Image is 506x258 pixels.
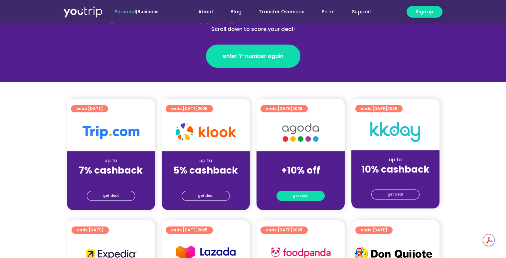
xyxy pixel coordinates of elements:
span: get deal [103,191,119,200]
a: ends [DATE] [71,105,108,112]
span: 2025 [198,227,208,233]
span: ends [DATE] [361,226,387,234]
a: ends [DATE] [355,226,393,234]
span: ends [DATE] [361,105,397,112]
div: Scroll down to score your deal! [109,25,398,33]
a: ends [DATE]2025 [260,226,308,234]
div: up to [72,157,150,164]
a: Sign up [407,6,442,18]
strong: 7% cashback [79,164,143,177]
span: get deal [293,191,308,200]
span: enter Y-number again [223,52,283,60]
a: get deal [371,190,420,199]
span: ends [DATE] [171,226,208,234]
a: ends [DATE] [72,226,109,234]
strong: 10% cashback [361,163,429,176]
div: (for stays only) [72,177,150,184]
span: 2025 [292,106,302,111]
div: up to [167,157,245,164]
div: (for stays only) [357,176,434,183]
a: Support [343,6,380,18]
a: Blog [222,6,250,18]
span: | [114,8,159,15]
span: 2025 [198,106,208,111]
strong: +10% off [281,164,320,177]
span: 2025 [387,106,397,111]
span: Personal [114,8,136,15]
span: get deal [198,191,214,200]
span: ends [DATE] [266,226,302,234]
a: enter Y-number again [206,45,300,68]
a: ends [DATE]2025 [166,226,213,234]
a: Perks [313,6,343,18]
a: ends [DATE]2025 [166,105,213,112]
span: ends [DATE] [266,105,302,112]
strong: 5% cashback [173,164,238,177]
div: (for stays only) [262,177,339,184]
span: ends [DATE] [171,105,208,112]
span: up to [294,157,307,164]
nav: Menu [177,6,380,18]
a: ends [DATE]2025 [260,105,308,112]
a: Business [137,8,159,15]
span: 2025 [292,227,302,233]
a: get deal [87,191,135,201]
div: up to [357,156,434,163]
a: ends [DATE]2025 [355,105,403,112]
div: (for stays only) [167,177,245,184]
span: get deal [388,190,403,199]
span: Sign up [416,8,433,15]
span: ends [DATE] [77,226,103,234]
a: get deal [276,191,325,201]
a: Transfer Overseas [250,6,313,18]
a: About [190,6,222,18]
a: get deal [182,191,230,201]
span: ends [DATE] [76,105,103,112]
